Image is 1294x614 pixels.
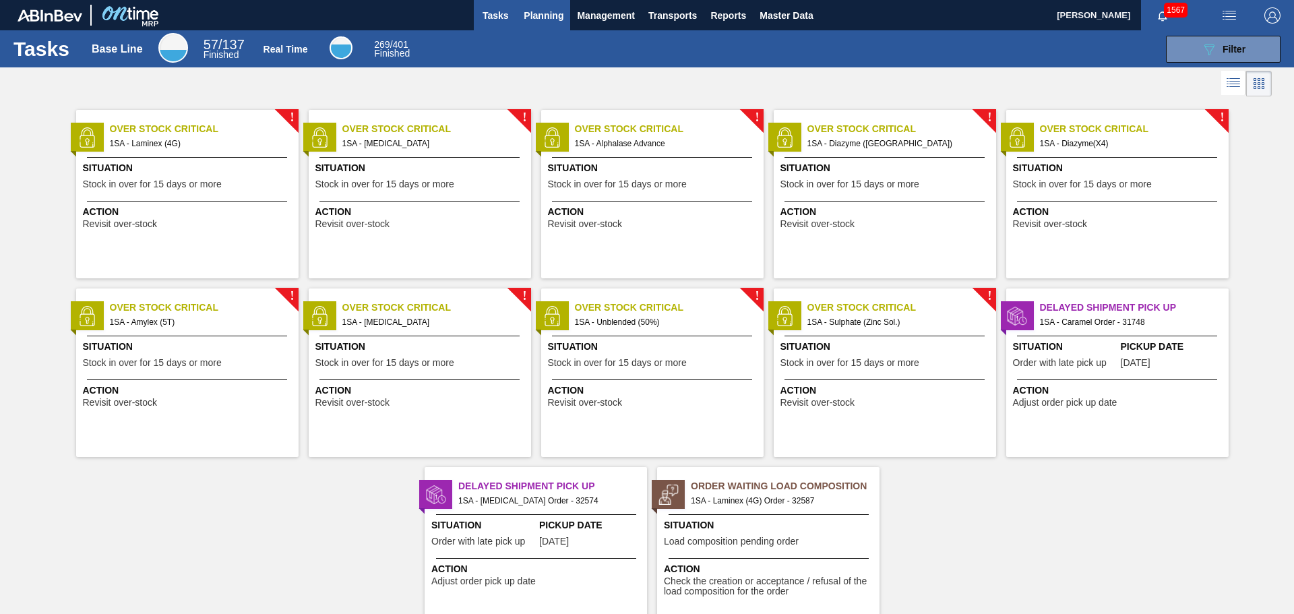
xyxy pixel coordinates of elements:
[1013,383,1225,398] span: Action
[204,37,245,52] span: / 137
[83,358,222,368] span: Stock in over for 15 days or more
[83,398,157,408] span: Revisit over-stock
[664,576,876,597] span: Check the creation or acceptance / refusal of the load composition for the order
[1013,179,1152,189] span: Stock in over for 15 days or more
[204,37,218,52] span: 57
[431,576,536,586] span: Adjust order pick up date
[342,136,520,151] span: 1SA - Magnesium Oxide
[290,113,294,123] span: !
[431,536,525,547] span: Order with late pick up
[309,306,330,326] img: status
[1220,113,1224,123] span: !
[548,358,687,368] span: Stock in over for 15 days or more
[1013,340,1117,354] span: Situation
[691,493,869,508] span: 1SA - Laminex (4G) Order - 32587
[110,136,288,151] span: 1SA - Laminex (4G)
[807,315,985,330] span: 1SA - Sulphate (Zinc Sol.)
[710,7,746,24] span: Reports
[987,113,991,123] span: !
[1013,205,1225,219] span: Action
[548,340,760,354] span: Situation
[664,518,876,532] span: Situation
[548,219,622,229] span: Revisit over-stock
[575,122,764,136] span: Over Stock Critical
[542,127,562,148] img: status
[780,383,993,398] span: Action
[92,43,143,55] div: Base Line
[1121,340,1225,354] span: Pickup Date
[664,562,876,576] span: Action
[1221,7,1237,24] img: userActions
[110,301,299,315] span: Over Stock Critical
[780,219,855,229] span: Revisit over-stock
[83,179,222,189] span: Stock in over for 15 days or more
[1040,136,1218,151] span: 1SA - Diazyme(X4)
[77,306,97,326] img: status
[522,291,526,301] span: !
[315,205,528,219] span: Action
[342,315,520,330] span: 1SA - Lactic Acid
[110,315,288,330] span: 1SA - Amylex (5T)
[548,205,760,219] span: Action
[760,7,813,24] span: Master Data
[780,340,993,354] span: Situation
[1121,358,1150,368] span: 10/08/2025
[315,161,528,175] span: Situation
[290,291,294,301] span: !
[374,39,390,50] span: 269
[315,340,528,354] span: Situation
[374,48,410,59] span: Finished
[458,479,647,493] span: Delayed Shipment Pick Up
[542,306,562,326] img: status
[648,7,697,24] span: Transports
[1223,44,1245,55] span: Filter
[426,485,446,505] img: status
[780,205,993,219] span: Action
[691,479,880,493] span: Order Waiting Load Composition
[658,485,679,505] img: status
[83,219,157,229] span: Revisit over-stock
[83,205,295,219] span: Action
[807,136,985,151] span: 1SA - Diazyme (MA)
[374,39,408,50] span: / 401
[548,383,760,398] span: Action
[1013,161,1225,175] span: Situation
[755,291,759,301] span: !
[548,161,760,175] span: Situation
[780,161,993,175] span: Situation
[315,219,390,229] span: Revisit over-stock
[330,36,352,59] div: Real Time
[577,7,635,24] span: Management
[780,398,855,408] span: Revisit over-stock
[1040,315,1218,330] span: 1SA - Caramel Order - 31748
[1040,301,1229,315] span: Delayed Shipment Pick Up
[77,127,97,148] img: status
[1040,122,1229,136] span: Over Stock Critical
[548,179,687,189] span: Stock in over for 15 days or more
[431,518,536,532] span: Situation
[780,179,919,189] span: Stock in over for 15 days or more
[575,301,764,315] span: Over Stock Critical
[18,9,82,22] img: TNhmsLtSVTkK8tSr43FrP2fwEKptu5GPRR3wAAAABJRU5ErkJggg==
[315,358,454,368] span: Stock in over for 15 days or more
[575,136,753,151] span: 1SA - Alphalase Advance
[458,493,636,508] span: 1SA - Dextrose Order - 32574
[524,7,563,24] span: Planning
[987,291,991,301] span: !
[1013,398,1117,408] span: Adjust order pick up date
[315,383,528,398] span: Action
[315,179,454,189] span: Stock in over for 15 days or more
[548,398,622,408] span: Revisit over-stock
[158,33,188,63] div: Base Line
[807,301,996,315] span: Over Stock Critical
[1007,127,1027,148] img: status
[83,161,295,175] span: Situation
[204,49,239,60] span: Finished
[522,113,526,123] span: !
[1166,36,1281,63] button: Filter
[204,39,245,59] div: Base Line
[774,306,795,326] img: status
[774,127,795,148] img: status
[1164,3,1188,18] span: 1567
[481,7,510,24] span: Tasks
